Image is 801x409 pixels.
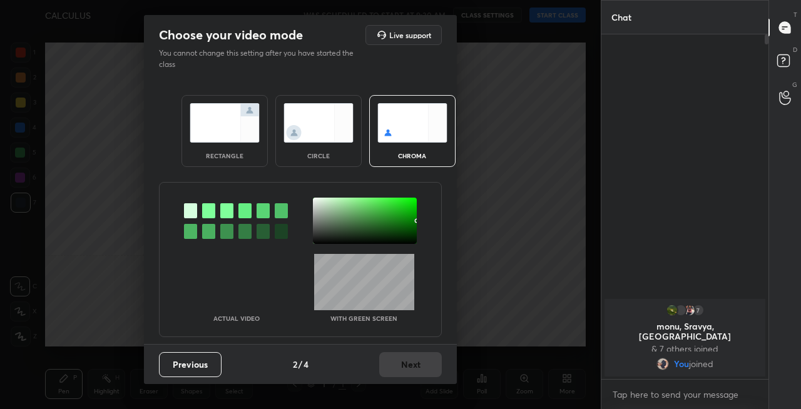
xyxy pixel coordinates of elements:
div: 7 [692,304,705,316]
h4: 4 [304,358,309,371]
p: D [793,45,797,54]
span: You [674,359,689,369]
span: joined [689,359,713,369]
p: Chat [601,1,641,34]
button: Previous [159,352,222,377]
div: grid [601,296,768,379]
img: 1400c990764a43aca6cb280cd9c2ba30.jpg [656,358,669,370]
p: Actual Video [213,315,260,321]
h5: Live support [389,31,431,39]
p: You cannot change this setting after you have started the class [159,48,362,70]
img: normalScreenIcon.ae25ed63.svg [190,103,260,143]
p: monu, Sravya, [GEOGRAPHIC_DATA] [612,321,758,341]
p: With green screen [330,315,397,321]
img: chromaScreenIcon.c19ab0a0.svg [377,103,447,143]
p: & 7 others joined [612,344,758,354]
h2: Choose your video mode [159,27,303,43]
h4: / [298,358,302,371]
img: 3dfc6f4f974f46e1baf06459c9566460.jpg [675,304,687,316]
h4: 2 [293,358,297,371]
div: rectangle [200,153,250,159]
img: a42d542e65be4f44a9671e32a93e1c1c.jpg [666,304,678,316]
div: circle [293,153,344,159]
img: circleScreenIcon.acc0effb.svg [283,103,354,143]
img: 4211a9a8d07e480d84256ce3af5c5a40.82401654_3 [683,304,696,316]
p: T [793,10,797,19]
div: chroma [387,153,437,159]
p: G [792,80,797,89]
